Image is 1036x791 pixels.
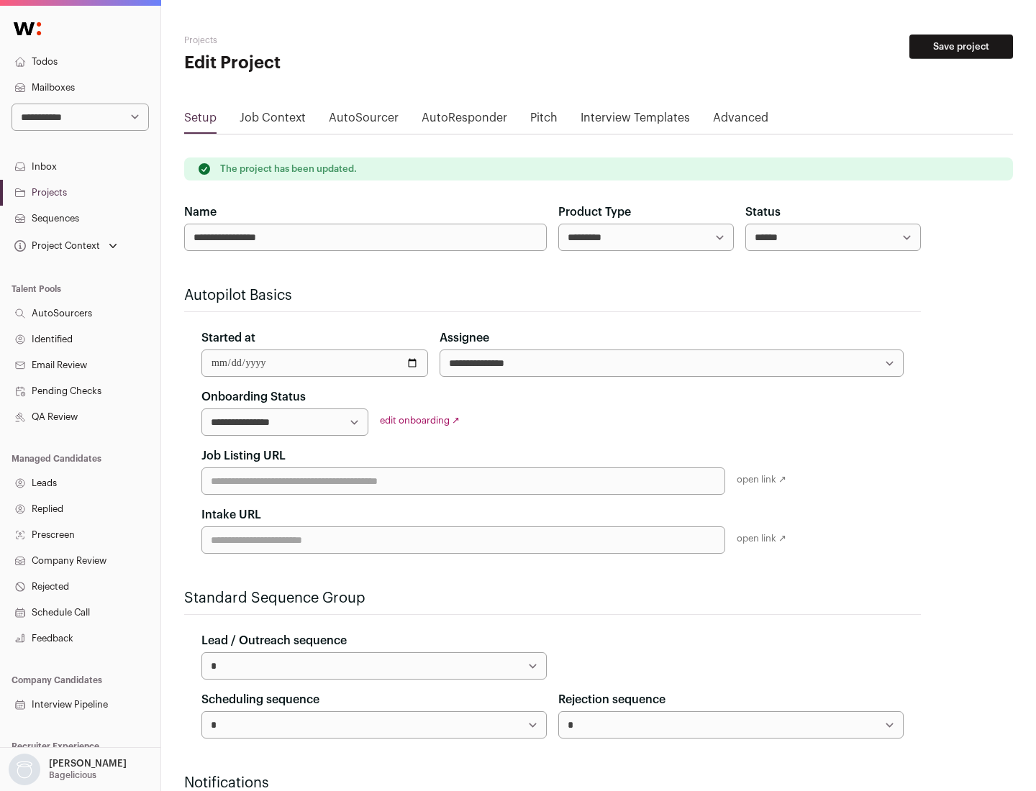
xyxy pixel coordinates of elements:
label: Name [184,204,217,221]
label: Lead / Outreach sequence [201,632,347,649]
a: Setup [184,109,217,132]
h1: Edit Project [184,52,460,75]
p: The project has been updated. [220,163,357,175]
button: Open dropdown [12,236,120,256]
img: nopic.png [9,754,40,785]
p: [PERSON_NAME] [49,758,127,769]
label: Job Listing URL [201,447,286,465]
label: Assignee [440,329,489,347]
a: Advanced [713,109,768,132]
h2: Standard Sequence Group [184,588,921,608]
label: Scheduling sequence [201,691,319,708]
label: Intake URL [201,506,261,523]
p: Bagelicious [49,769,96,781]
a: Pitch [530,109,558,132]
button: Open dropdown [6,754,129,785]
a: AutoSourcer [329,109,399,132]
div: Project Context [12,240,100,252]
img: Wellfound [6,14,49,43]
label: Product Type [558,204,631,221]
label: Status [745,204,781,221]
label: Onboarding Status [201,388,306,406]
button: Save project [909,35,1013,59]
a: AutoResponder [422,109,507,132]
a: Job Context [240,109,306,132]
h2: Autopilot Basics [184,285,921,306]
a: edit onboarding ↗ [380,416,460,425]
a: Interview Templates [581,109,690,132]
h2: Projects [184,35,460,46]
label: Rejection sequence [558,691,665,708]
label: Started at [201,329,255,347]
